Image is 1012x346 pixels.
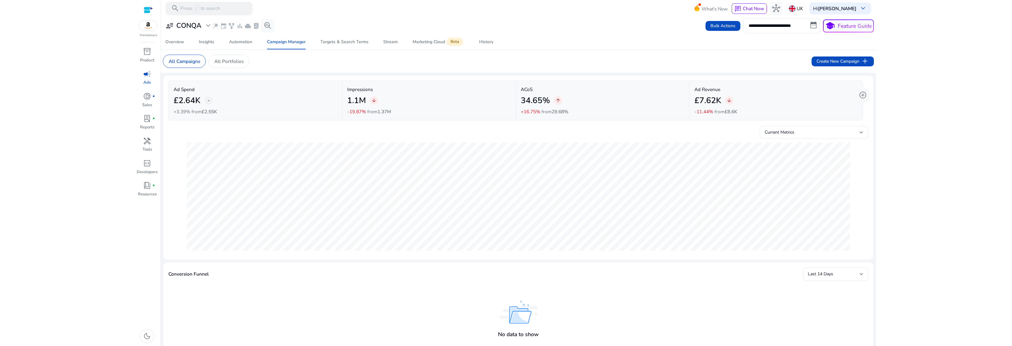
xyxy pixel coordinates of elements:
[166,22,174,30] span: user_attributes
[143,137,151,145] span: handyman
[789,5,796,12] img: uk.svg
[139,20,158,31] img: amazon.svg
[347,86,511,93] p: Impressions
[229,40,252,44] div: Automation
[701,3,728,14] span: What's New
[367,108,391,115] p: from
[136,180,158,202] a: book_4fiber_manual_recordResources
[413,39,464,45] div: Marketing Cloud
[861,57,869,65] span: add
[212,23,219,29] span: wand_stars
[136,69,158,91] a: campaignAds
[812,56,874,66] button: Create New Campaignadd
[825,21,835,31] span: school
[521,109,540,114] p: +16.75%
[142,102,152,108] p: Sales
[191,108,217,115] p: from
[823,19,874,32] button: schoolFeature Guide
[193,5,199,12] span: /
[136,91,158,113] a: donut_smallfiber_manual_recordSales
[838,22,872,30] p: Feature Guide
[165,40,184,44] div: Overview
[521,96,550,106] h2: 34.65%
[710,23,735,29] span: Bulk Actions
[377,108,391,115] span: 1.37M
[237,23,243,29] span: bar_chart
[208,96,210,104] span: -
[143,70,151,78] span: campaign
[714,108,737,115] p: from
[521,86,684,93] p: ACoS
[220,23,227,29] span: event
[152,184,155,187] span: fiber_manual_record
[168,271,209,277] h5: Conversion Funnel
[347,109,366,114] p: -19.87%
[371,98,377,103] span: arrow_downward
[137,169,158,175] p: Developers
[152,95,155,98] span: fiber_manual_record
[199,40,214,44] div: Insights
[706,21,740,31] button: Bulk Actions
[770,2,783,15] button: hub
[214,58,244,65] p: All Portfolios
[174,109,190,114] p: +3.39%
[383,40,398,44] div: Stream
[140,57,154,64] p: Product
[817,57,869,65] span: Create New Campaign
[498,331,539,338] h4: No data to show
[694,96,721,106] h2: £7.62K
[228,23,235,29] span: family_history
[808,271,833,277] span: Last 14 Days
[859,4,867,12] span: keyboard_arrow_down
[797,3,803,14] p: UK
[726,98,732,103] span: arrow_downward
[169,58,200,65] p: All Campaigns
[143,159,151,167] span: code_blocks
[176,22,201,30] h3: CONQA
[743,5,764,12] span: Chat Now
[136,135,158,158] a: handymanTools
[136,158,158,180] a: code_blocksDevelopers
[499,301,538,324] img: no_data_found.svg
[734,6,741,12] span: chat
[204,22,212,30] span: expand_more
[320,40,368,44] div: Targets & Search Terms
[856,89,870,102] button: add_circle
[138,191,157,198] p: Resources
[245,23,251,29] span: cloud
[694,109,713,114] p: -11.44%
[174,96,200,106] h2: £2.64K
[143,115,151,123] span: lab_profile
[174,86,337,93] p: Ad Spend
[136,46,158,69] a: inventory_2Product
[143,181,151,190] span: book_4
[765,129,794,135] span: Current Metrics
[140,124,154,131] p: Reports
[261,19,274,33] button: search_insights
[694,86,858,93] p: Ad Revenue
[813,6,856,11] p: Hi
[142,147,152,153] p: Tools
[202,108,217,115] span: £2.55K
[859,91,867,99] span: add_circle
[541,108,568,115] p: from
[143,48,151,56] span: inventory_2
[555,98,561,103] span: arrow_upward
[479,40,493,44] div: History
[725,108,737,115] span: £8.6K
[772,4,780,12] span: hub
[253,23,260,29] span: lab_profile
[347,96,366,106] h2: 1.1M
[818,5,856,12] b: [PERSON_NAME]
[140,33,157,38] p: Marketplace
[446,38,463,46] span: Beta
[143,332,151,340] span: dark_mode
[267,40,306,44] div: Campaign Manager
[264,22,272,30] span: search_insights
[152,117,155,120] span: fiber_manual_record
[136,113,158,135] a: lab_profilefiber_manual_recordReports
[732,3,767,14] button: chatChat Now
[171,4,179,12] span: search
[552,108,568,115] span: 29.68%
[180,5,220,12] p: Press to search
